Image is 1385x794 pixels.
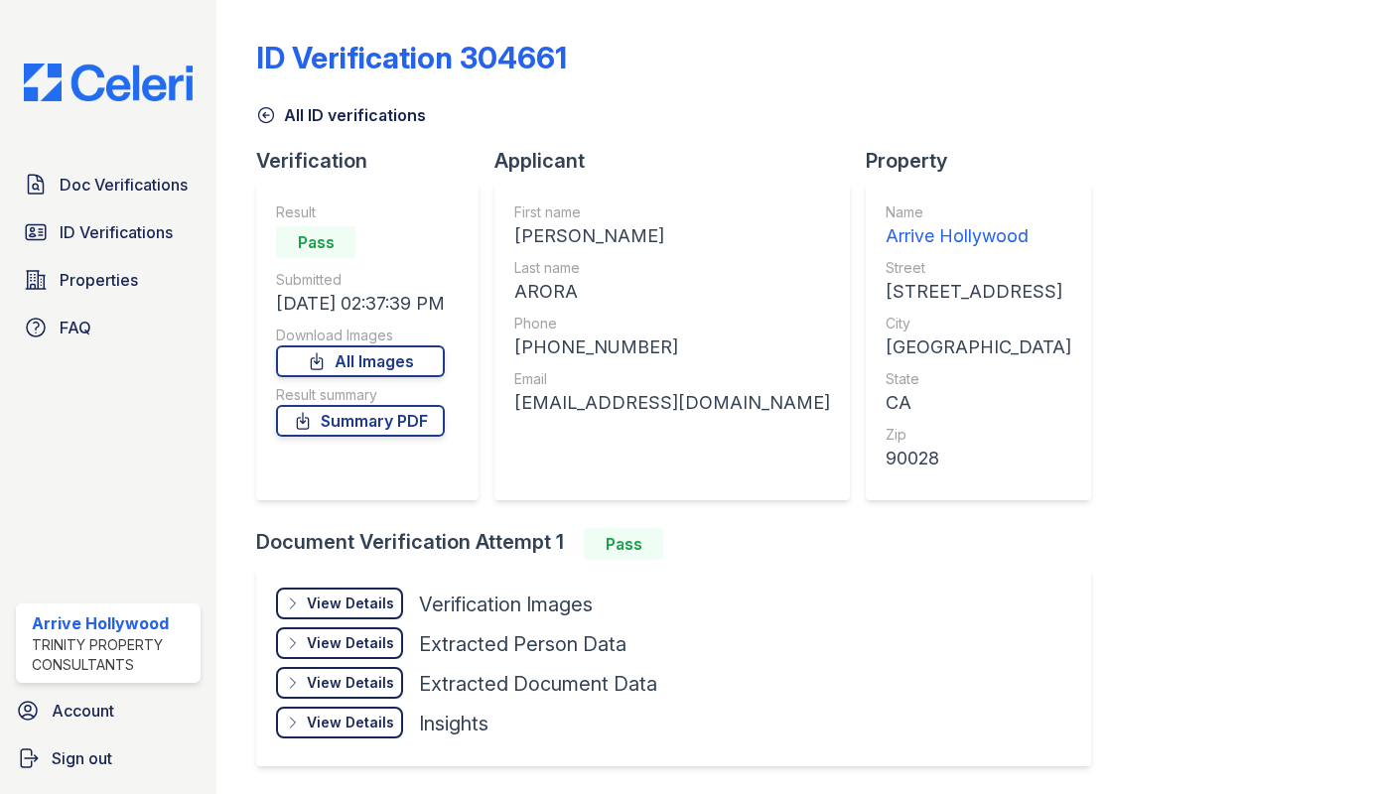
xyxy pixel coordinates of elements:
[60,268,138,292] span: Properties
[32,635,193,675] div: Trinity Property Consultants
[256,103,426,127] a: All ID verifications
[584,528,663,560] div: Pass
[886,202,1071,250] a: Name Arrive Hollywood
[276,326,445,345] div: Download Images
[8,738,208,778] a: Sign out
[886,389,1071,417] div: CA
[1302,715,1365,774] iframe: chat widget
[514,222,830,250] div: [PERSON_NAME]
[16,260,201,300] a: Properties
[256,147,494,175] div: Verification
[886,258,1071,278] div: Street
[886,278,1071,306] div: [STREET_ADDRESS]
[419,591,593,618] div: Verification Images
[307,673,394,693] div: View Details
[52,699,114,723] span: Account
[276,226,355,258] div: Pass
[60,220,173,244] span: ID Verifications
[32,611,193,635] div: Arrive Hollywood
[514,314,830,333] div: Phone
[886,314,1071,333] div: City
[419,630,626,658] div: Extracted Person Data
[307,594,394,613] div: View Details
[16,212,201,252] a: ID Verifications
[52,746,112,770] span: Sign out
[276,270,445,290] div: Submitted
[276,345,445,377] a: All Images
[276,405,445,437] a: Summary PDF
[276,385,445,405] div: Result summary
[419,670,657,698] div: Extracted Document Data
[866,147,1107,175] div: Property
[514,258,830,278] div: Last name
[514,202,830,222] div: First name
[514,369,830,389] div: Email
[276,290,445,318] div: [DATE] 02:37:39 PM
[886,202,1071,222] div: Name
[886,369,1071,389] div: State
[60,173,188,197] span: Doc Verifications
[514,333,830,361] div: [PHONE_NUMBER]
[307,633,394,653] div: View Details
[8,691,208,730] a: Account
[276,202,445,222] div: Result
[256,40,567,75] div: ID Verification 304661
[514,389,830,417] div: [EMAIL_ADDRESS][DOMAIN_NAME]
[886,425,1071,445] div: Zip
[307,713,394,732] div: View Details
[16,308,201,347] a: FAQ
[886,222,1071,250] div: Arrive Hollywood
[514,278,830,306] div: ARORA
[60,316,91,339] span: FAQ
[494,147,866,175] div: Applicant
[886,333,1071,361] div: [GEOGRAPHIC_DATA]
[16,165,201,204] a: Doc Verifications
[886,445,1071,472] div: 90028
[256,528,1107,560] div: Document Verification Attempt 1
[8,64,208,101] img: CE_Logo_Blue-a8612792a0a2168367f1c8372b55b34899dd931a85d93a1a3d3e32e68fde9ad4.png
[419,710,488,737] div: Insights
